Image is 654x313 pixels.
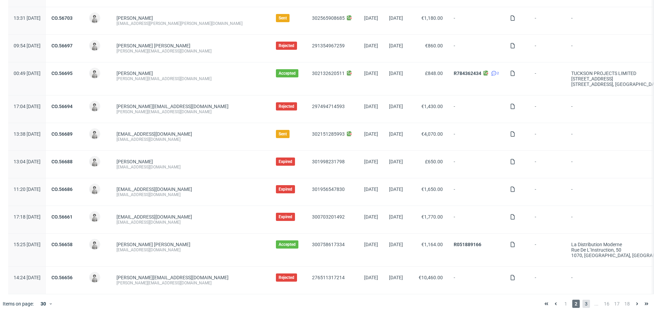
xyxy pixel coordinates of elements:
span: 11:20 [DATE] [14,187,41,192]
div: [EMAIL_ADDRESS][PERSON_NAME][PERSON_NAME][DOMAIN_NAME] [116,21,265,26]
div: [EMAIL_ADDRESS][DOMAIN_NAME] [116,220,265,225]
img: Dudek Mariola [90,69,99,78]
span: - [535,104,560,115]
span: ... [593,300,600,308]
a: 2 [490,71,499,76]
span: €1,430.00 [421,104,443,109]
a: [EMAIL_ADDRESS][DOMAIN_NAME] [116,187,192,192]
span: - [535,242,560,258]
span: Expired [279,159,292,164]
span: [DATE] [389,187,403,192]
span: 17:18 [DATE] [14,214,41,220]
span: - [454,275,499,286]
span: [DATE] [389,71,403,76]
span: - [454,43,499,54]
span: Rejected [279,104,294,109]
div: 30 [36,299,49,309]
span: €4,070.00 [421,131,443,137]
span: £650.00 [425,159,443,164]
span: 15:25 [DATE] [14,242,41,247]
a: [PERSON_NAME] [116,15,153,21]
span: [DATE] [364,15,378,21]
div: [EMAIL_ADDRESS][DOMAIN_NAME] [116,247,265,253]
img: Dudek Mariola [90,41,99,50]
span: [DATE] [389,15,403,21]
span: - [535,71,560,87]
span: Items on page: [3,300,34,307]
span: - [535,275,560,286]
img: Dudek Mariola [90,13,99,23]
span: - [454,214,499,225]
span: [DATE] [364,131,378,137]
span: 13:04 [DATE] [14,159,41,164]
span: [DATE] [364,43,378,48]
span: - [454,187,499,197]
span: - [535,131,560,142]
div: [PERSON_NAME][EMAIL_ADDRESS][DOMAIN_NAME] [116,109,265,115]
span: - [454,159,499,170]
span: 18 [623,300,631,308]
a: [PERSON_NAME] [PERSON_NAME] [116,242,190,247]
span: [DATE] [389,214,403,220]
a: CO.56695 [51,71,73,76]
span: [DATE] [389,131,403,137]
span: - [535,159,560,170]
span: 1 [562,300,570,308]
span: £848.00 [425,71,443,76]
a: 276511317214 [312,275,345,280]
div: [PERSON_NAME][EMAIL_ADDRESS][DOMAIN_NAME] [116,76,265,81]
span: Rejected [279,275,294,280]
span: [DATE] [389,43,403,48]
a: CO.56689 [51,131,73,137]
span: Accepted [279,242,296,247]
a: R784362434 [454,71,481,76]
span: - [535,15,560,26]
img: Dudek Mariola [90,102,99,111]
span: [DATE] [364,242,378,247]
span: Rejected [279,43,294,48]
span: €1,164.00 [421,242,443,247]
span: 13:38 [DATE] [14,131,41,137]
a: [PERSON_NAME] [116,159,153,164]
span: [EMAIL_ADDRESS][DOMAIN_NAME] [116,214,192,220]
span: [DATE] [389,104,403,109]
span: [DATE] [364,214,378,220]
span: 13:31 [DATE] [14,15,41,21]
span: €10,460.00 [419,275,443,280]
span: Accepted [279,71,296,76]
span: - [454,15,499,26]
a: 302132620511 [312,71,345,76]
a: CO.56694 [51,104,73,109]
span: 2 [572,300,580,308]
a: [PERSON_NAME] [PERSON_NAME] [116,43,190,48]
span: - [454,131,499,142]
a: 291354967259 [312,43,345,48]
div: [PERSON_NAME][EMAIL_ADDRESS][DOMAIN_NAME] [116,280,265,286]
img: Dudek Mariola [90,212,99,222]
a: [PERSON_NAME][EMAIL_ADDRESS][DOMAIN_NAME] [116,275,229,280]
span: Sent [279,131,287,137]
span: 3 [582,300,590,308]
span: Sent [279,15,287,21]
a: CO.56688 [51,159,73,164]
span: [DATE] [389,242,403,247]
span: - [535,43,560,54]
span: [DATE] [364,187,378,192]
span: [DATE] [389,275,403,280]
div: [EMAIL_ADDRESS][DOMAIN_NAME] [116,164,265,170]
a: CO.56703 [51,15,73,21]
span: 09:54 [DATE] [14,43,41,48]
a: 302565908685 [312,15,345,21]
div: [EMAIL_ADDRESS][DOMAIN_NAME] [116,137,265,142]
a: 297494714593 [312,104,345,109]
div: [EMAIL_ADDRESS][DOMAIN_NAME] [116,192,265,197]
span: €860.00 [425,43,443,48]
img: Dudek Mariola [90,157,99,166]
a: R051889166 [454,242,481,247]
img: Dudek Mariola [90,184,99,194]
a: 300758617334 [312,242,345,247]
span: 14:24 [DATE] [14,275,41,280]
a: 301998231798 [312,159,345,164]
span: €1,650.00 [421,187,443,192]
img: Dudek Mariola [90,273,99,282]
